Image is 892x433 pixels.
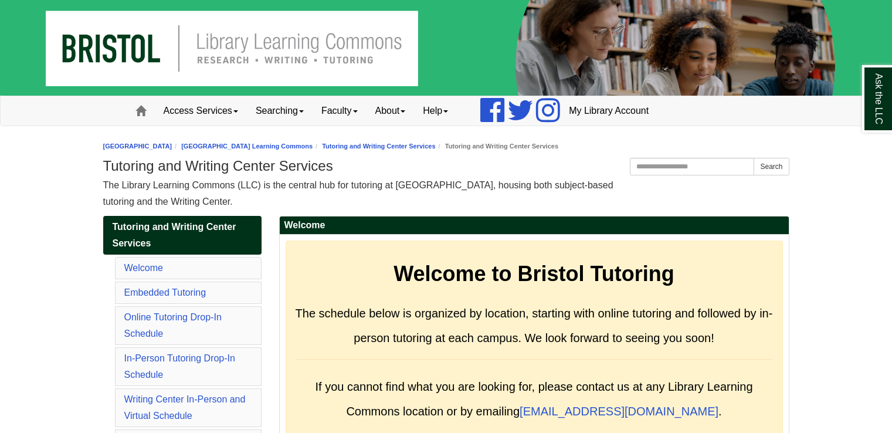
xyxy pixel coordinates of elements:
[394,262,674,286] strong: Welcome to Bristol Tutoring
[181,143,313,150] a: [GEOGRAPHIC_DATA] Learning Commons
[414,96,457,126] a: Help
[103,158,789,174] h1: Tutoring and Writing Center Services
[280,216,789,235] h2: Welcome
[124,263,163,273] a: Welcome
[103,216,262,255] a: Tutoring and Writing Center Services
[367,96,415,126] a: About
[296,307,773,344] span: The schedule below is organized by location, starting with online tutoring and followed by in-per...
[315,380,752,418] span: If you cannot find what you are looking for, please contact us at any Library Learning Commons lo...
[103,143,172,150] a: [GEOGRAPHIC_DATA]
[247,96,313,126] a: Searching
[113,222,236,248] span: Tutoring and Writing Center Services
[124,312,222,339] a: Online Tutoring Drop-In Schedule
[436,141,558,152] li: Tutoring and Writing Center Services
[124,287,206,297] a: Embedded Tutoring
[103,180,613,207] span: The Library Learning Commons (LLC) is the central hub for tutoring at [GEOGRAPHIC_DATA], housing ...
[520,405,718,418] a: [EMAIL_ADDRESS][DOMAIN_NAME]
[313,96,367,126] a: Faculty
[754,158,789,175] button: Search
[124,394,246,421] a: Writing Center In-Person and Virtual Schedule
[103,141,789,152] nav: breadcrumb
[322,143,435,150] a: Tutoring and Writing Center Services
[155,96,247,126] a: Access Services
[124,353,235,380] a: In-Person Tutoring Drop-In Schedule
[560,96,657,126] a: My Library Account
